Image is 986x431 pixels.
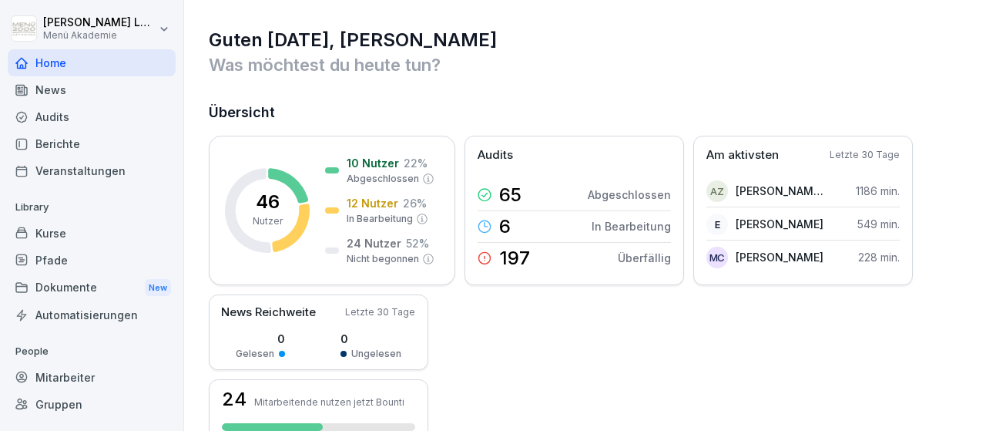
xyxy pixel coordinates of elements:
[8,391,176,418] a: Gruppen
[736,216,823,232] p: [PERSON_NAME]
[588,187,671,203] p: Abgeschlossen
[43,30,156,41] p: Menü Akademie
[8,49,176,76] a: Home
[403,195,427,211] p: 26 %
[706,146,779,164] p: Am aktivsten
[145,279,171,297] div: New
[592,218,671,234] p: In Bearbeitung
[856,183,900,199] p: 1186 min.
[478,146,513,164] p: Audits
[706,214,728,235] div: E
[347,212,413,226] p: In Bearbeitung
[209,52,963,77] p: Was möchtest du heute tun?
[256,193,280,211] p: 46
[8,195,176,220] p: Library
[236,347,274,361] p: Gelesen
[347,252,419,266] p: Nicht begonnen
[618,250,671,266] p: Überfällig
[43,16,156,29] p: [PERSON_NAME] Lechler
[8,301,176,328] a: Automatisierungen
[222,390,246,409] h3: 24
[736,183,824,199] p: [PERSON_NAME] Zsarta
[8,274,176,302] div: Dokumente
[8,364,176,391] a: Mitarbeiter
[706,180,728,202] div: AZ
[345,305,415,319] p: Letzte 30 Tage
[8,220,176,247] a: Kurse
[351,347,401,361] p: Ungelesen
[347,155,399,171] p: 10 Nutzer
[8,103,176,130] a: Audits
[857,216,900,232] p: 549 min.
[499,249,530,268] p: 197
[347,195,398,211] p: 12 Nutzer
[499,186,522,204] p: 65
[253,214,283,228] p: Nutzer
[209,28,963,52] h1: Guten [DATE], [PERSON_NAME]
[706,247,728,268] div: MC
[347,172,419,186] p: Abgeschlossen
[406,235,429,251] p: 52 %
[8,339,176,364] p: People
[8,76,176,103] a: News
[499,217,511,236] p: 6
[404,155,428,171] p: 22 %
[858,249,900,265] p: 228 min.
[8,274,176,302] a: DokumenteNew
[209,102,963,123] h2: Übersicht
[8,247,176,274] a: Pfade
[340,331,401,347] p: 0
[221,304,316,322] p: News Reichweite
[254,396,404,408] p: Mitarbeitende nutzen jetzt Bounti
[236,331,285,347] p: 0
[8,157,176,184] a: Veranstaltungen
[830,148,900,162] p: Letzte 30 Tage
[8,130,176,157] a: Berichte
[347,235,401,251] p: 24 Nutzer
[736,249,823,265] p: [PERSON_NAME]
